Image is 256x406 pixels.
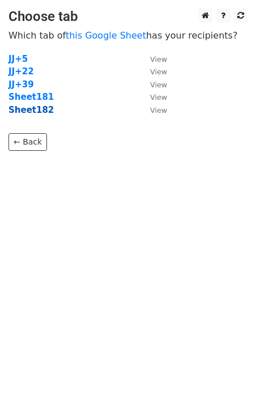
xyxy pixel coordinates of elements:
[150,81,167,89] small: View
[150,55,167,64] small: View
[139,54,167,64] a: View
[139,66,167,77] a: View
[8,79,34,90] a: JJ+39
[8,9,248,25] h3: Choose tab
[66,30,146,41] a: this Google Sheet
[150,93,167,102] small: View
[8,133,47,151] a: ← Back
[8,66,34,77] a: JJ+22
[8,92,54,102] a: Sheet181
[139,92,167,102] a: View
[8,29,248,41] p: Which tab of has your recipients?
[8,105,54,115] a: Sheet182
[139,105,167,115] a: View
[150,67,167,76] small: View
[8,54,28,64] a: JJ+5
[150,106,167,115] small: View
[139,79,167,90] a: View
